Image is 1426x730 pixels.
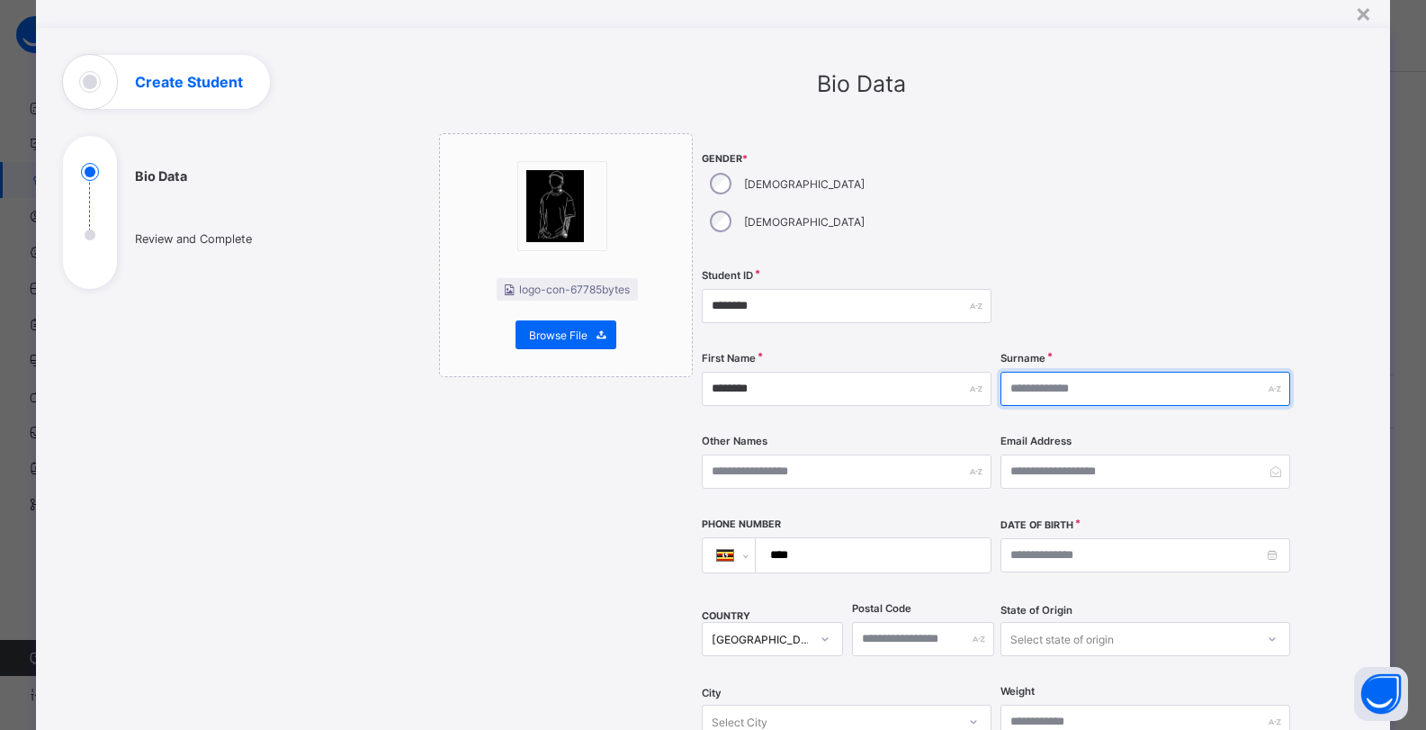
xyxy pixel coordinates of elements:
label: Email Address [1000,435,1072,447]
label: Surname [1000,352,1045,365]
span: COUNTRY [702,610,750,622]
label: First Name [702,352,756,365]
span: State of Origin [1000,604,1072,617]
div: Select state of origin [1010,622,1114,656]
label: Phone Number [702,518,781,530]
img: bannerImage [526,170,585,242]
label: Date of Birth [1000,519,1073,531]
h1: Create Student [135,75,243,89]
label: [DEMOGRAPHIC_DATA] [744,177,865,191]
label: Postal Code [852,602,911,615]
span: Gender [702,153,991,165]
div: [GEOGRAPHIC_DATA] [712,633,811,646]
span: City [702,687,722,699]
span: Bio Data [817,70,906,97]
label: Weight [1000,685,1035,698]
button: Open asap [1354,667,1408,721]
label: Student ID [702,269,753,282]
label: Other Names [702,435,767,447]
div: bannerImage logo-con-67785bytes Browse File [439,133,693,377]
li: logo-con - 67785 bytes [497,278,638,301]
span: Browse File [529,329,587,342]
label: [DEMOGRAPHIC_DATA] [744,215,865,229]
